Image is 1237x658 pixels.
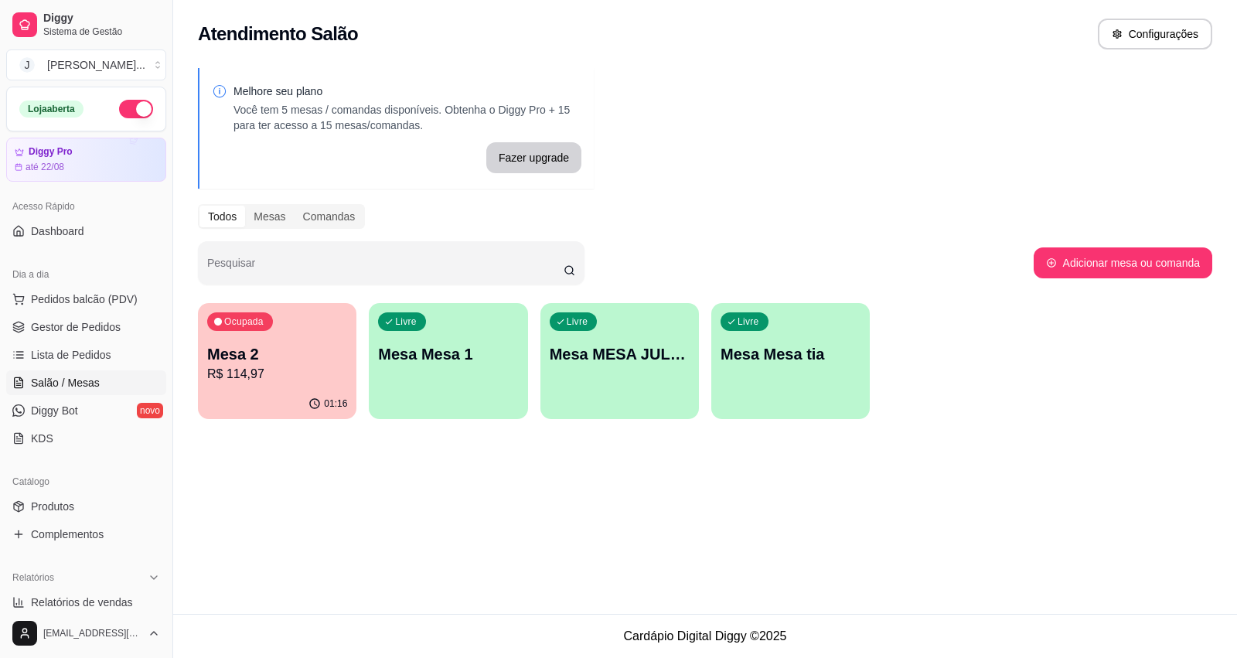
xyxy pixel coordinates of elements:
a: Complementos [6,522,166,547]
p: R$ 114,97 [207,365,347,384]
p: Mesa Mesa 1 [378,343,518,365]
a: Salão / Mesas [6,370,166,395]
a: Lista de Pedidos [6,343,166,367]
span: Lista de Pedidos [31,347,111,363]
div: Todos [199,206,245,227]
p: Mesa MESA JULIANA [550,343,690,365]
p: Ocupada [224,315,264,328]
span: Pedidos balcão (PDV) [31,291,138,307]
span: Diggy [43,12,160,26]
p: Livre [567,315,588,328]
span: Relatórios [12,571,54,584]
button: Alterar Status [119,100,153,118]
div: Loja aberta [19,101,83,118]
button: [EMAIL_ADDRESS][DOMAIN_NAME] [6,615,166,652]
a: DiggySistema de Gestão [6,6,166,43]
p: 01:16 [324,397,347,410]
button: Pedidos balcão (PDV) [6,287,166,312]
button: Fazer upgrade [486,142,581,173]
div: Mesas [245,206,294,227]
div: [PERSON_NAME] ... [47,57,145,73]
span: J [19,57,35,73]
span: Produtos [31,499,74,514]
span: Diggy Bot [31,403,78,418]
input: Pesquisar [207,261,564,277]
p: Livre [395,315,417,328]
a: Diggy Proaté 22/08 [6,138,166,182]
button: Select a team [6,49,166,80]
button: LivreMesa Mesa tia [711,303,870,419]
article: até 22/08 [26,161,64,173]
span: [EMAIL_ADDRESS][DOMAIN_NAME] [43,627,141,639]
p: Você tem 5 mesas / comandas disponíveis. Obtenha o Diggy Pro + 15 para ter acesso a 15 mesas/coma... [233,102,581,133]
span: Complementos [31,527,104,542]
p: Melhore seu plano [233,84,581,99]
p: Livre [738,315,759,328]
h2: Atendimento Salão [198,22,358,46]
footer: Cardápio Digital Diggy © 2025 [173,614,1237,658]
article: Diggy Pro [29,146,73,158]
button: Configurações [1098,19,1212,49]
p: Mesa 2 [207,343,347,365]
a: KDS [6,426,166,451]
button: LivreMesa MESA JULIANA [540,303,699,419]
a: Dashboard [6,219,166,244]
div: Catálogo [6,469,166,494]
span: Dashboard [31,223,84,239]
span: Salão / Mesas [31,375,100,390]
a: Produtos [6,494,166,519]
a: Relatórios de vendas [6,590,166,615]
p: Mesa Mesa tia [721,343,860,365]
div: Comandas [295,206,364,227]
div: Acesso Rápido [6,194,166,219]
span: Sistema de Gestão [43,26,160,38]
button: LivreMesa Mesa 1 [369,303,527,419]
span: Relatórios de vendas [31,595,133,610]
a: Diggy Botnovo [6,398,166,423]
span: Gestor de Pedidos [31,319,121,335]
div: Dia a dia [6,262,166,287]
span: KDS [31,431,53,446]
button: OcupadaMesa 2R$ 114,9701:16 [198,303,356,419]
button: Adicionar mesa ou comanda [1034,247,1212,278]
a: Gestor de Pedidos [6,315,166,339]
